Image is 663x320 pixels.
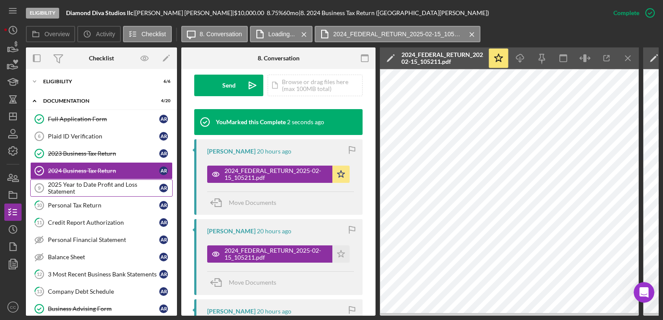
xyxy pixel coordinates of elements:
div: Eligibility [43,79,149,84]
div: $10,000.00 [234,9,267,16]
div: [PERSON_NAME] [207,228,256,235]
div: Documentation [43,98,149,104]
button: Overview [26,26,75,42]
div: 2024_FEDERAL_RETURN_2025-02-15_105211.pdf [224,247,328,261]
button: Messages [57,232,115,267]
div: Send us a message [18,220,144,229]
div: Balance Sheet [48,254,159,260]
div: [PERSON_NAME] [207,148,256,155]
span: Move Documents [229,279,276,286]
p: How can we help? [17,91,155,105]
b: Diamond Diva Studios llc [66,9,133,16]
div: A R [159,287,168,296]
button: Send [194,75,263,96]
div: A R [159,270,168,279]
label: Activity [96,31,115,38]
tspan: 10 [37,202,42,208]
time: 2025-08-29 16:43 [287,119,324,125]
span: Home [19,254,38,260]
time: 2025-08-28 20:56 [257,148,291,155]
img: Profile image for Christina [125,14,142,31]
div: 2024_FEDERAL_RETURN_2025-02-15_105211.pdf [224,167,328,181]
div: Complete [613,4,639,22]
div: Credit Report Authorization [48,219,159,226]
button: Search for help [13,120,160,137]
div: | [66,9,135,16]
div: A R [159,235,168,244]
div: Send [222,75,236,96]
div: Update Permissions Settings [18,160,145,169]
iframe: Intercom live chat [634,282,654,303]
span: Search for help [18,124,70,133]
div: Personal Tax Return [48,202,159,209]
tspan: 11 [37,220,42,225]
div: Business Advising Form [48,305,159,312]
span: Move Documents [229,199,276,206]
div: Archive a Project [13,188,160,204]
img: logo [17,16,31,30]
div: A R [159,253,168,261]
a: Balance SheetAR [30,248,173,266]
span: Help [137,254,151,260]
div: Personal Financial Statement [48,236,159,243]
div: 8. Conversation [258,55,300,62]
div: Full Application Form [48,116,159,122]
div: Send us a messageWe typically reply in a few hours [9,213,164,245]
div: [PERSON_NAME] [207,308,256,315]
div: A R [159,201,168,210]
button: 2024_FEDERAL_RETURN_2025-02-15_105211.pdf [207,166,350,183]
div: 8.75 % [267,9,283,16]
a: 2024 Business Tax ReturnAR [30,162,173,179]
div: Checklist [89,55,114,62]
a: 92025 Year to Date Profit and Loss StatementAR [30,179,173,197]
div: 2025 Year to Date Profit and Loss Statement [48,181,159,195]
div: Eligibility [26,8,59,19]
div: 60 mo [283,9,299,16]
tspan: 6 [38,134,41,139]
label: Loading... [268,31,295,38]
label: 8. Conversation [200,31,242,38]
label: Overview [44,31,69,38]
div: 4 / 20 [155,98,170,104]
a: Business Advising FormAR [30,300,173,317]
div: [PERSON_NAME] [PERSON_NAME] | [135,9,234,16]
a: 6Plaid ID VerificationAR [30,128,173,145]
div: 2024_FEDERAL_RETURN_2025-02-15_105211.pdf [401,51,483,65]
div: Exporting Data [13,173,160,188]
button: Move Documents [207,272,285,293]
a: 11Credit Report AuthorizationAR [30,214,173,231]
button: 8. Conversation [181,26,248,42]
div: Close [148,14,164,29]
button: Loading... [250,26,313,42]
div: | 8. 2024 Business Tax Return ([GEOGRAPHIC_DATA][PERSON_NAME]) [299,9,489,16]
time: 2025-08-28 20:50 [257,308,291,315]
a: Full Application FormAR [30,110,173,128]
label: 2024_FEDERAL_RETURN_2025-02-15_105211.pdf [333,31,463,38]
div: 2024 Business Tax Return [48,167,159,174]
div: 2023 Business Tax Return [48,150,159,157]
div: Update Permissions Settings [13,157,160,173]
div: A R [159,166,168,175]
div: Pipeline and Forecast View [18,144,145,153]
div: Plaid ID Verification [48,133,159,140]
a: 2023 Business Tax ReturnAR [30,145,173,162]
button: Move Documents [207,192,285,213]
div: A R [159,149,168,158]
tspan: 9 [38,185,41,191]
button: 2024_FEDERAL_RETURN_2025-02-15_105211.pdf [315,26,480,42]
div: A R [159,304,168,313]
div: A R [159,132,168,141]
button: Activity [77,26,120,42]
span: Messages [72,254,101,260]
div: Archive a Project [18,192,145,201]
div: We typically reply in a few hours [18,229,144,238]
div: Pipeline and Forecast View [13,141,160,157]
div: A R [159,115,168,123]
div: Company Debt Schedule [48,288,159,295]
a: 123 Most Recent Business Bank StatementsAR [30,266,173,283]
text: CC [10,305,16,310]
label: Checklist [142,31,166,38]
a: 10Personal Tax ReturnAR [30,197,173,214]
tspan: 13 [37,289,42,294]
time: 2025-08-28 20:51 [257,228,291,235]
